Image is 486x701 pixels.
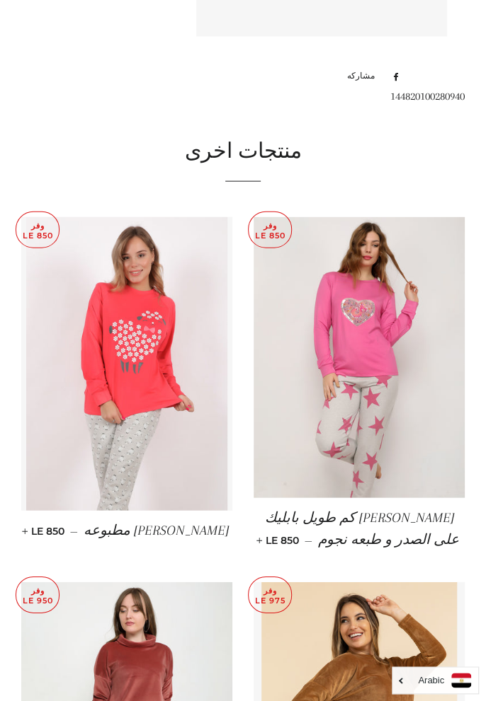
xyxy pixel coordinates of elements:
p: وفر LE 850 [249,212,291,248]
a: [PERSON_NAME] كم طويل بابليك على الصدر و طبعه نجوم — LE 850 [254,498,465,561]
a: Arabic [400,673,471,688]
span: — [70,525,78,538]
span: مشاركه [346,69,381,84]
p: وفر LE 975 [249,577,291,613]
span: [PERSON_NAME] مطبوعه [84,523,229,538]
span: LE 850 [259,534,299,547]
p: وفر LE 850 [16,212,59,248]
span: — [305,534,312,547]
i: Arabic [418,676,444,685]
h2: منتجات اخرى [21,137,465,167]
span: LE 850 [25,525,64,538]
span: 144820100280940 [390,90,465,103]
a: [PERSON_NAME] مطبوعه — LE 850 [21,511,232,551]
span: [PERSON_NAME] كم طويل بابليك على الصدر و طبعه نجوم [265,510,460,548]
p: وفر LE 950 [16,577,59,613]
